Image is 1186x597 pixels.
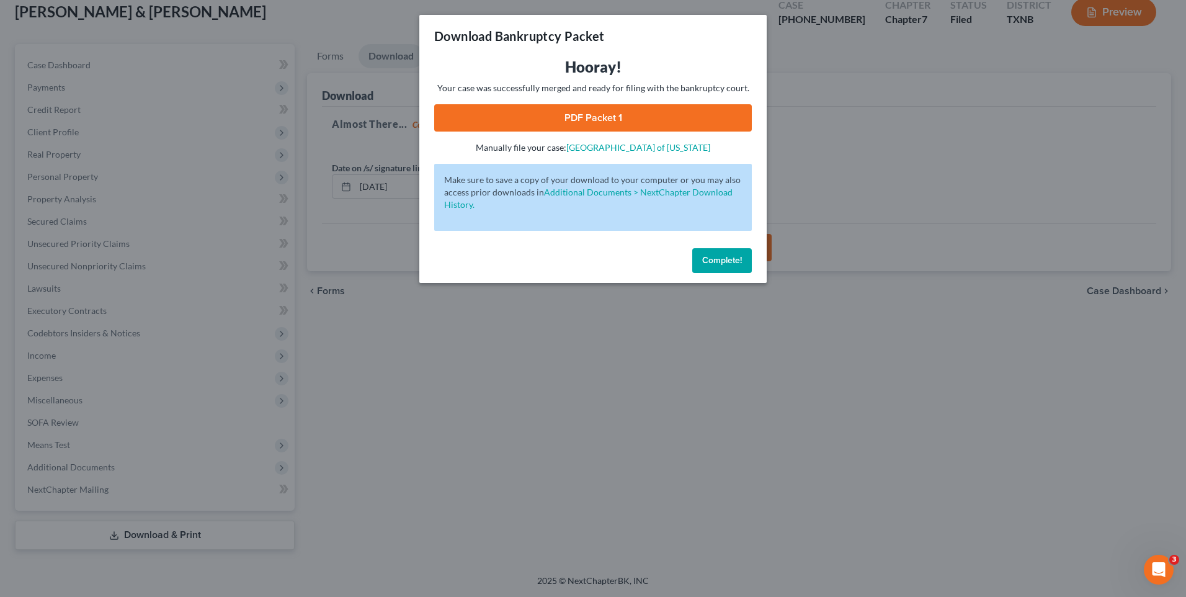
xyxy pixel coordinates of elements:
a: Additional Documents > NextChapter Download History. [444,187,733,210]
p: Make sure to save a copy of your download to your computer or you may also access prior downloads in [444,174,742,211]
span: Complete! [702,255,742,266]
h3: Hooray! [434,57,752,77]
button: Complete! [692,248,752,273]
span: 3 [1169,555,1179,565]
h3: Download Bankruptcy Packet [434,27,604,45]
p: Your case was successfully merged and ready for filing with the bankruptcy court. [434,82,752,94]
a: PDF Packet 1 [434,104,752,132]
iframe: Intercom live chat [1144,555,1174,585]
a: [GEOGRAPHIC_DATA] of [US_STATE] [566,142,710,153]
p: Manually file your case: [434,141,752,154]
